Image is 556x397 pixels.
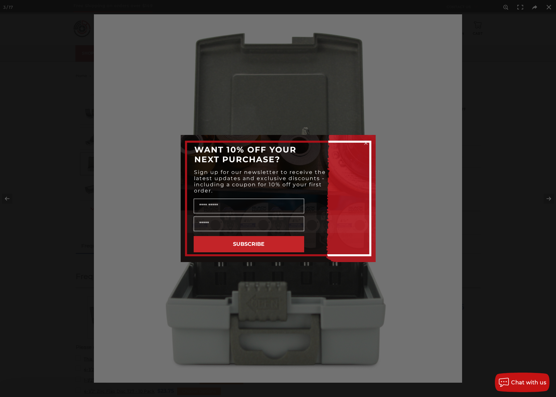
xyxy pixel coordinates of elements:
[194,217,304,231] input: Email
[495,373,550,392] button: Chat with us
[194,169,326,194] span: Sign up for our newsletter to receive the latest updates and exclusive discounts - including a co...
[511,379,546,386] span: Chat with us
[194,236,304,252] button: SUBSCRIBE
[363,140,369,146] button: Close dialog
[194,145,296,164] span: WANT 10% OFF YOUR NEXT PURCHASE?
